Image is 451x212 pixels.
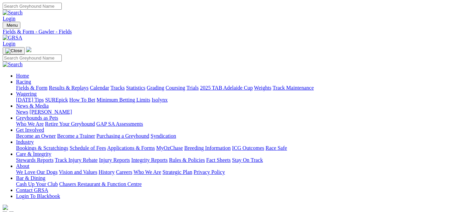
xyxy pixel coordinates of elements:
[16,73,29,79] a: Home
[16,85,47,91] a: Fields & Form
[107,145,155,151] a: Applications & Forms
[3,35,22,41] img: GRSA
[16,139,34,145] a: Industry
[90,85,109,91] a: Calendar
[3,3,62,10] input: Search
[16,169,448,175] div: About
[194,169,225,175] a: Privacy Policy
[16,169,57,175] a: We Love Our Dogs
[151,133,176,139] a: Syndication
[16,115,58,121] a: Greyhounds as Pets
[59,169,97,175] a: Vision and Values
[156,145,183,151] a: MyOzChase
[16,133,448,139] div: Get Involved
[5,48,22,54] img: Close
[16,79,31,85] a: Racing
[16,181,58,187] a: Cash Up Your Club
[232,145,264,151] a: ICG Outcomes
[16,187,48,193] a: Contact GRSA
[96,133,149,139] a: Purchasing a Greyhound
[131,157,168,163] a: Integrity Reports
[49,85,88,91] a: Results & Replays
[16,109,448,115] div: News & Media
[96,121,143,127] a: GAP SA Assessments
[57,133,95,139] a: Become a Trainer
[16,127,44,133] a: Get Involved
[184,145,231,151] a: Breeding Information
[116,169,132,175] a: Careers
[3,205,8,210] img: logo-grsa-white.png
[16,121,448,127] div: Greyhounds as Pets
[59,181,142,187] a: Chasers Restaurant & Function Centre
[3,62,23,68] img: Search
[186,85,199,91] a: Trials
[3,55,62,62] input: Search
[16,85,448,91] div: Racing
[16,133,56,139] a: Become an Owner
[99,157,130,163] a: Injury Reports
[29,109,72,115] a: [PERSON_NAME]
[110,85,125,91] a: Tracks
[273,85,314,91] a: Track Maintenance
[16,145,448,151] div: Industry
[98,169,115,175] a: History
[45,121,95,127] a: Retire Your Greyhound
[126,85,146,91] a: Statistics
[96,97,150,103] a: Minimum Betting Limits
[206,157,231,163] a: Fact Sheets
[232,157,263,163] a: Stay On Track
[16,103,49,109] a: News & Media
[45,97,68,103] a: SUREpick
[3,22,20,29] button: Toggle navigation
[16,97,448,103] div: Wagering
[69,145,106,151] a: Schedule of Fees
[16,121,44,127] a: Who We Are
[16,97,44,103] a: [DATE] Tips
[16,175,45,181] a: Bar & Dining
[152,97,168,103] a: Isolynx
[26,47,31,52] img: logo-grsa-white.png
[3,29,448,35] a: Fields & Form - Gawler - Fields
[69,97,95,103] a: How To Bet
[166,85,185,91] a: Coursing
[163,169,192,175] a: Strategic Plan
[169,157,205,163] a: Rules & Policies
[3,47,25,55] button: Toggle navigation
[16,151,51,157] a: Care & Integrity
[16,109,28,115] a: News
[16,91,37,97] a: Wagering
[254,85,271,91] a: Weights
[3,16,15,21] a: Login
[265,145,287,151] a: Race Safe
[200,85,253,91] a: 2025 TAB Adelaide Cup
[16,157,448,163] div: Care & Integrity
[16,193,60,199] a: Login To Blackbook
[7,23,18,28] span: Menu
[3,10,23,16] img: Search
[16,163,29,169] a: About
[134,169,161,175] a: Who We Are
[147,85,164,91] a: Grading
[16,157,53,163] a: Stewards Reports
[16,145,68,151] a: Bookings & Scratchings
[16,181,448,187] div: Bar & Dining
[3,41,15,46] a: Login
[55,157,97,163] a: Track Injury Rebate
